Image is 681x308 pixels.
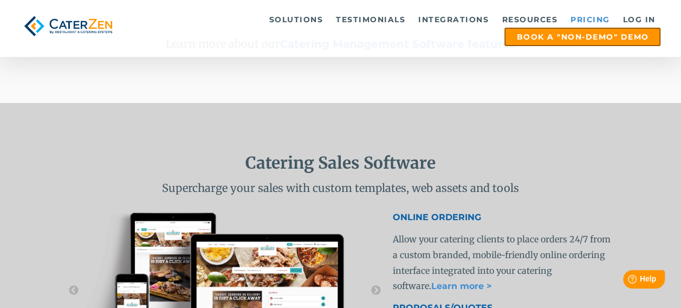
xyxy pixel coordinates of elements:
img: caterzen [21,11,116,41]
a: Learn more > [431,281,492,291]
a: Log in [617,11,660,28]
a: Integrations [413,11,494,28]
iframe: Help widget launcher [585,266,669,296]
a: Pricing [565,11,615,28]
a: Resources [496,11,563,28]
span: Catering Sales Software [245,152,436,173]
span: ONLINE ORDERING [393,212,481,222]
button: → [370,285,381,296]
div: Navigation Menu [129,11,660,46]
a: Testimonials [330,11,411,28]
p: Allow your catering clients to place orders 24/7 from a custom branded, mobile-friendly online or... [393,232,613,294]
span: Supercharge your sales with custom templates, web assets and tools [162,181,519,195]
a: Solutions [264,11,329,28]
button: ← [68,285,79,296]
a: Book a "Non-Demo" Demo [504,28,660,46]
